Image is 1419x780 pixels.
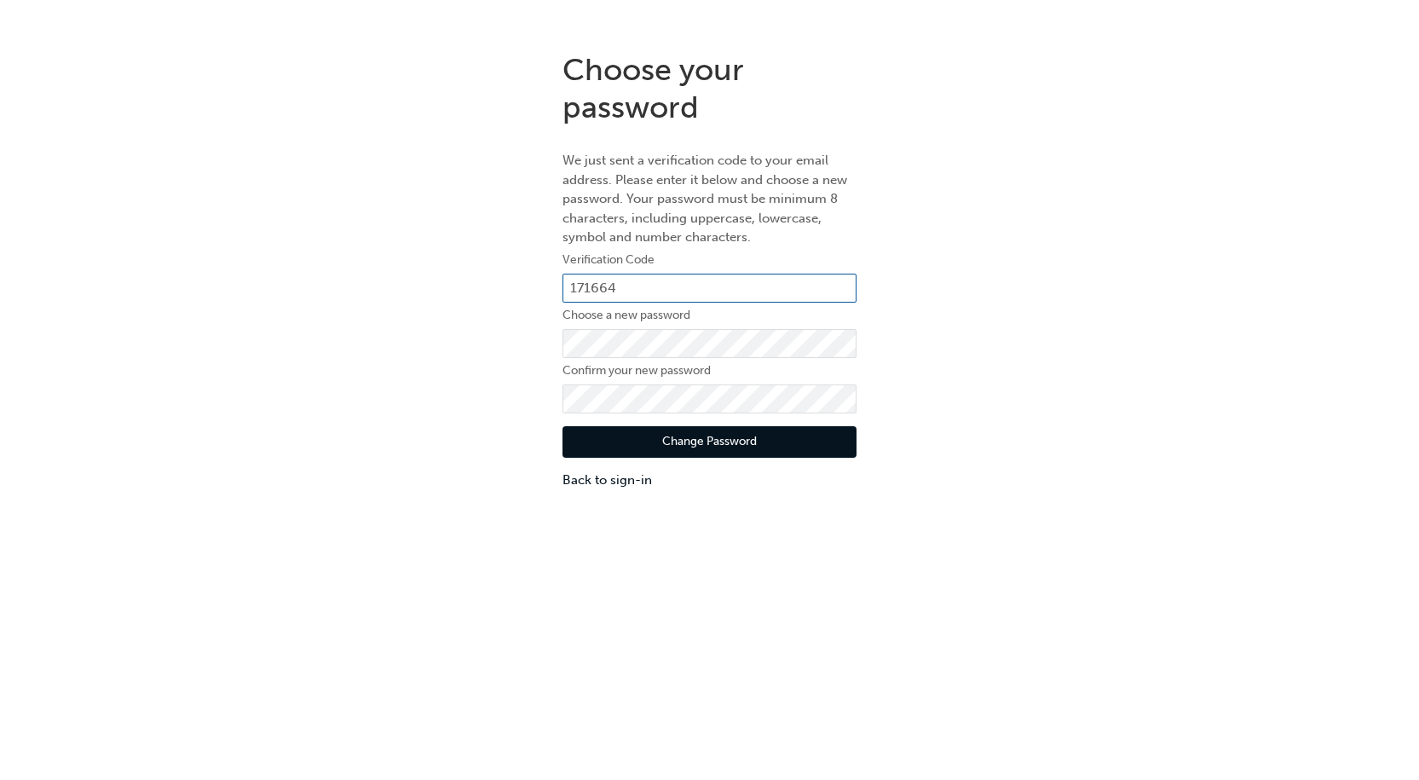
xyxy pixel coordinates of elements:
[562,361,857,381] label: Confirm your new password
[562,426,857,459] button: Change Password
[562,274,857,303] input: e.g. 123456
[562,51,857,125] h1: Choose your password
[562,151,857,247] p: We just sent a verification code to your email address. Please enter it below and choose a new pa...
[562,305,857,326] label: Choose a new password
[562,471,857,490] a: Back to sign-in
[562,250,857,270] label: Verification Code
